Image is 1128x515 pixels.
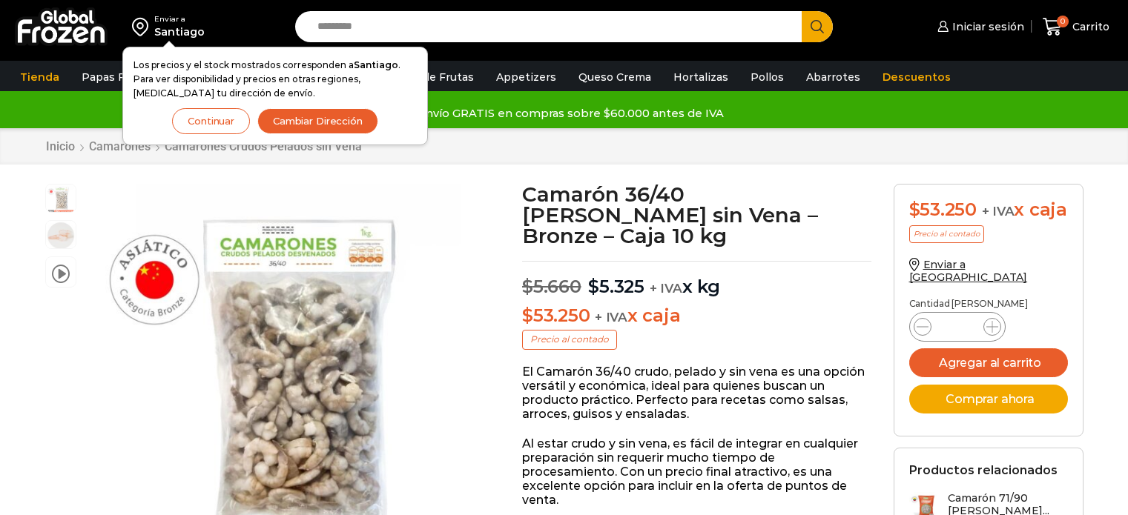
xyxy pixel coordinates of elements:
input: Product quantity [943,316,972,337]
span: Camaron 36/40 RPD Bronze [46,185,76,214]
button: Agregar al carrito [909,348,1068,377]
button: Comprar ahora [909,385,1068,413]
a: Iniciar sesión [934,12,1024,41]
div: Santiago [154,24,205,39]
bdi: 5.660 [522,276,581,297]
a: Appetizers [489,63,564,91]
a: Camarones Crudos Pelados sin Vena [164,139,363,153]
p: Al estar crudo y sin vena, es fácil de integrar en cualquier preparación sin requerir mucho tiemp... [522,436,871,508]
a: Pulpa de Frutas [381,63,481,91]
span: 36/40 rpd bronze [46,221,76,250]
span: + IVA [650,281,682,296]
button: Cambiar Dirección [257,108,378,134]
strong: Santiago [354,59,398,70]
a: Pollos [743,63,791,91]
p: Precio al contado [909,225,984,243]
a: Abarrotes [799,63,868,91]
div: Enviar a [154,14,205,24]
img: address-field-icon.svg [132,14,154,39]
bdi: 5.325 [588,276,644,297]
bdi: 53.250 [522,305,590,326]
a: Hortalizas [666,63,736,91]
a: Camarones [88,139,151,153]
a: Tienda [13,63,67,91]
a: 0 Carrito [1039,10,1113,44]
p: Precio al contado [522,330,617,349]
p: Los precios y el stock mostrados corresponden a . Para ver disponibilidad y precios en otras regi... [133,58,417,101]
div: x caja [909,199,1068,221]
h2: Productos relacionados [909,463,1058,477]
a: Descuentos [875,63,958,91]
a: Papas Fritas [74,63,156,91]
button: Continuar [172,108,250,134]
p: El Camarón 36/40 crudo, pelado y sin vena es una opción versátil y económica, ideal para quienes ... [522,365,871,422]
span: 0 [1057,16,1069,27]
p: x kg [522,261,871,298]
a: Queso Crema [571,63,659,91]
h1: Camarón 36/40 [PERSON_NAME] sin Vena – Bronze – Caja 10 kg [522,184,871,246]
span: Carrito [1069,19,1109,34]
p: Cantidad [PERSON_NAME] [909,299,1068,309]
bdi: 53.250 [909,199,977,220]
span: $ [522,305,533,326]
a: Inicio [45,139,76,153]
nav: Breadcrumb [45,139,363,153]
span: $ [588,276,599,297]
span: $ [909,199,920,220]
span: $ [522,276,533,297]
span: + IVA [595,310,627,325]
span: + IVA [982,204,1015,219]
a: Enviar a [GEOGRAPHIC_DATA] [909,258,1028,284]
span: Iniciar sesión [949,19,1024,34]
p: x caja [522,305,871,327]
button: Search button [802,11,833,42]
